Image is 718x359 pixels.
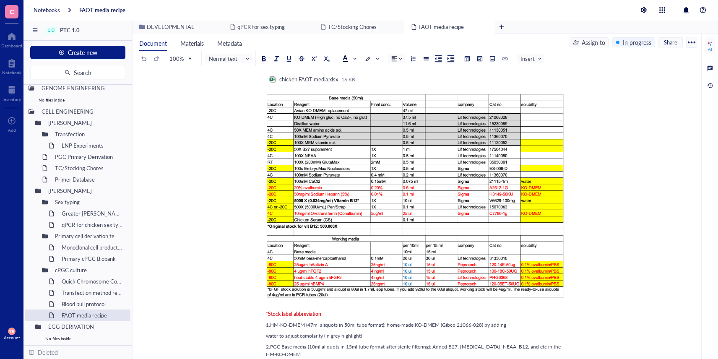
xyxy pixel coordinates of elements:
span: *Stock label abbreviation [266,310,321,317]
div: Greater [PERSON_NAME] Sex Typing [58,208,127,219]
span: 100% [169,55,191,62]
span: C [10,6,14,17]
span: 2.PGC Base media (10ml aliquots in 15ml tube format after sterile filtering): Added B27, [MEDICAL... [266,343,562,358]
a: FAOT media recipe [79,6,125,14]
div: Dashboard [1,43,22,48]
div: Primer Database [51,174,127,185]
div: Monoclonal cell production [58,242,127,253]
span: Normal text [209,55,250,62]
div: Assign to [582,38,605,47]
div: Account [4,335,20,340]
div: FAOT media recipe [58,310,127,321]
div: Add [8,127,16,133]
div: cPGC culture [51,264,127,276]
span: water to adjust osmolarity (in grey highlight) [266,332,362,339]
div: AI [708,47,712,52]
a: Dashboard [1,30,22,48]
span: Document [139,39,167,47]
button: Share [658,37,683,47]
span: Materials [180,39,204,47]
span: Insert [520,55,542,62]
img: genemod-experiment-image [266,93,565,299]
div: No files inside [32,333,130,344]
div: Blood pull protocol [58,298,127,310]
div: In progress [623,38,651,47]
div: qPCR for chicken sex typing [58,219,127,231]
a: Inventory [3,83,21,102]
span: Share [664,39,677,46]
div: 1.0 [47,27,55,33]
div: LNP Experiments [58,140,127,151]
div: TC/Stocking Chores [51,162,127,174]
div: Notebook [2,70,21,75]
div: Quick Chromosome Counting [58,276,127,287]
span: TR [9,329,14,334]
div: 16 KB [341,76,355,83]
div: Deleted [38,348,58,357]
div: Inventory [3,97,21,102]
div: Primary cPGC Biobank [58,253,127,265]
a: Notebook [2,57,21,75]
span: 1.HM-KO-DMEM (47ml aliquots in 50ml tube format): home-made KO-DMEM (Gibco 21066-028) by adding [266,321,506,328]
button: Create new [30,46,125,59]
div: CELL ENGINEERING [38,106,127,117]
div: chicken FAOT media.xlsx [279,75,338,83]
div: Primary cell derivation template [51,230,127,242]
a: Notebooks [34,6,60,14]
div: No files inside [25,94,130,106]
span: Create new [68,49,97,56]
div: Sex typing [51,196,127,208]
div: Transfection method referance [58,287,127,299]
div: [PERSON_NAME] [44,185,127,197]
span: Metadata [217,39,242,47]
div: [PERSON_NAME] [44,117,127,129]
button: Search [30,66,125,79]
span: PTC 1.0 [60,26,80,34]
span: Search [74,69,91,76]
div: Transfection [51,128,127,140]
div: EGG DERIVATION [44,321,127,333]
div: PGC Primary Derivation [51,151,127,163]
div: GENOME ENGINEERING [38,82,127,94]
